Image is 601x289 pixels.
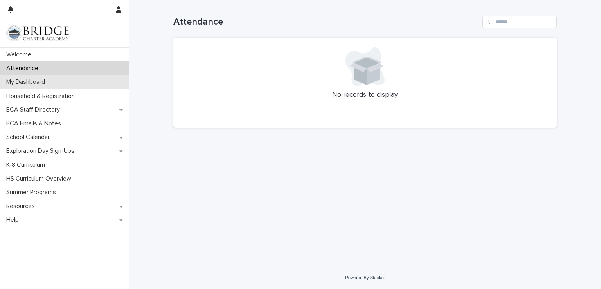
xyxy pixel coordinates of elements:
[3,51,38,58] p: Welcome
[3,147,81,155] p: Exploration Day Sign-Ups
[3,78,51,86] p: My Dashboard
[183,91,547,99] p: No records to display
[3,106,66,114] p: BCA Staff Directory
[3,202,41,210] p: Resources
[482,16,557,28] input: Search
[3,120,67,127] p: BCA Emails & Notes
[3,189,62,196] p: Summer Programs
[173,16,479,28] h1: Attendance
[3,216,25,224] p: Help
[3,161,51,169] p: K-8 Curriculum
[6,25,69,41] img: V1C1m3IdTEidaUdm9Hs0
[345,275,385,280] a: Powered By Stacker
[3,175,77,182] p: HS Curriculum Overview
[3,65,45,72] p: Attendance
[3,134,56,141] p: School Calendar
[3,92,81,100] p: Household & Registration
